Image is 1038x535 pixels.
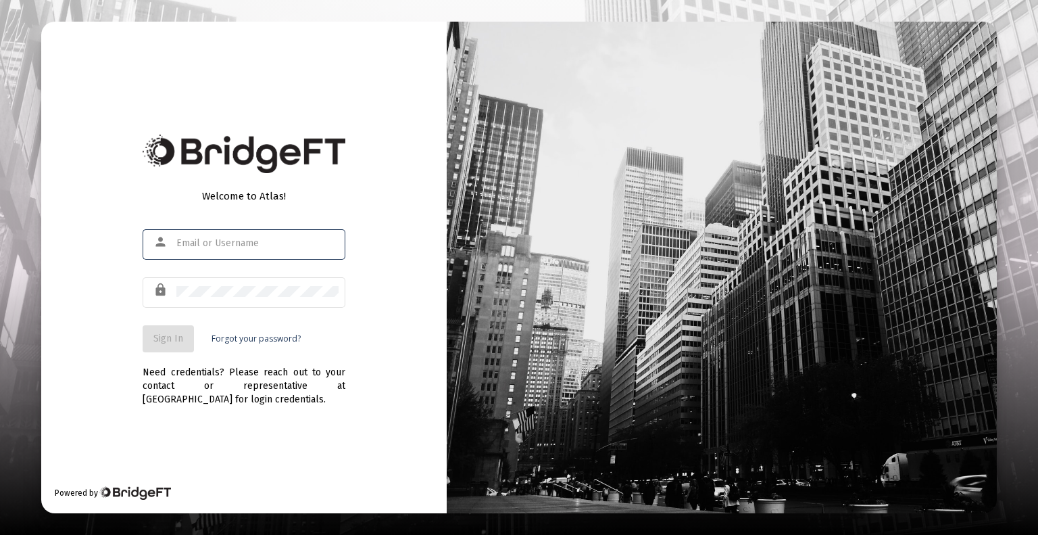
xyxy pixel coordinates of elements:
img: Bridge Financial Technology Logo [99,486,170,500]
img: Bridge Financial Technology Logo [143,135,345,173]
mat-icon: lock [153,282,170,298]
button: Sign In [143,325,194,352]
div: Welcome to Atlas! [143,189,345,203]
div: Need credentials? Please reach out to your contact or representative at [GEOGRAPHIC_DATA] for log... [143,352,345,406]
div: Powered by [55,486,170,500]
a: Forgot your password? [212,332,301,346]
mat-icon: person [153,234,170,250]
input: Email or Username [176,238,339,249]
span: Sign In [153,333,183,344]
